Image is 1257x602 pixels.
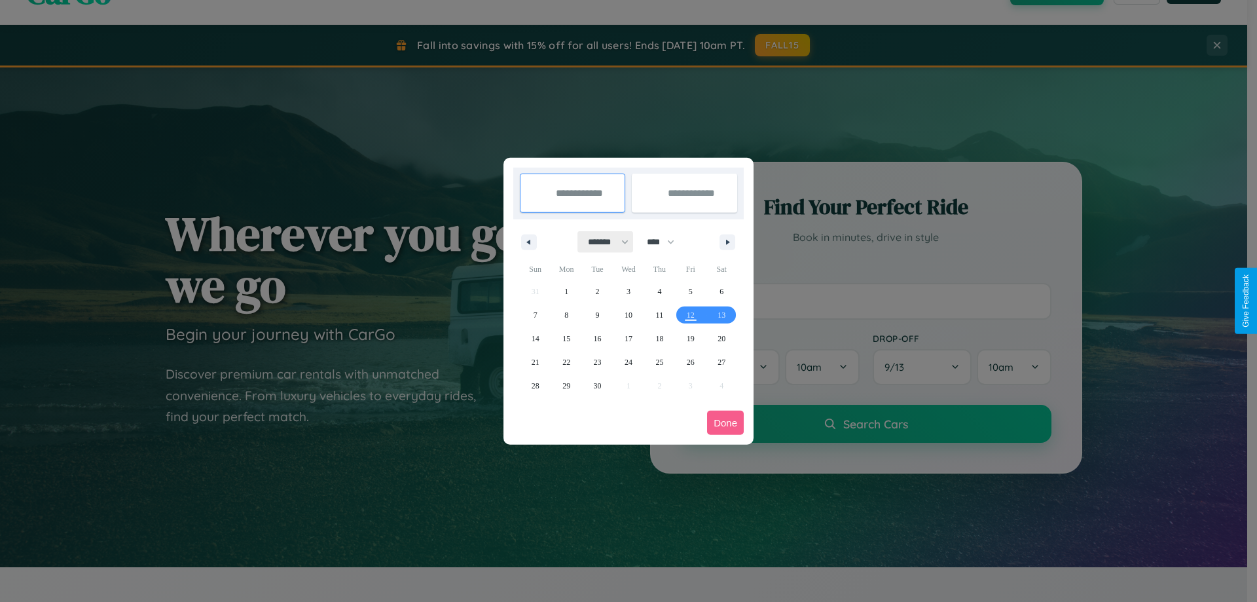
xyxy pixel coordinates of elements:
button: 21 [520,350,551,374]
span: 11 [656,303,664,327]
button: Done [707,411,744,435]
span: Sun [520,259,551,280]
span: 28 [532,374,539,398]
button: 12 [675,303,706,327]
button: 10 [613,303,644,327]
span: 23 [594,350,602,374]
button: 1 [551,280,581,303]
span: 25 [655,350,663,374]
button: 24 [613,350,644,374]
span: Fri [675,259,706,280]
button: 17 [613,327,644,350]
button: 27 [706,350,737,374]
span: 22 [562,350,570,374]
button: 9 [582,303,613,327]
button: 8 [551,303,581,327]
button: 3 [613,280,644,303]
button: 19 [675,327,706,350]
span: Wed [613,259,644,280]
button: 14 [520,327,551,350]
span: 2 [596,280,600,303]
button: 22 [551,350,581,374]
span: 16 [594,327,602,350]
span: 27 [718,350,725,374]
span: Sat [706,259,737,280]
button: 4 [644,280,675,303]
span: 21 [532,350,539,374]
button: 20 [706,327,737,350]
span: 18 [655,327,663,350]
span: 9 [596,303,600,327]
button: 15 [551,327,581,350]
button: 26 [675,350,706,374]
span: 14 [532,327,539,350]
span: 10 [625,303,632,327]
button: 28 [520,374,551,398]
button: 18 [644,327,675,350]
span: 26 [687,350,695,374]
span: 1 [564,280,568,303]
span: 8 [564,303,568,327]
span: 6 [720,280,723,303]
button: 29 [551,374,581,398]
span: 24 [625,350,632,374]
span: 17 [625,327,632,350]
span: 20 [718,327,725,350]
span: Mon [551,259,581,280]
button: 13 [706,303,737,327]
button: 2 [582,280,613,303]
span: Thu [644,259,675,280]
span: 13 [718,303,725,327]
span: 30 [594,374,602,398]
div: Give Feedback [1241,274,1250,328]
span: 12 [687,303,695,327]
button: 23 [582,350,613,374]
span: 3 [627,280,630,303]
span: 5 [689,280,693,303]
span: Tue [582,259,613,280]
span: 7 [534,303,537,327]
button: 7 [520,303,551,327]
span: 19 [687,327,695,350]
span: 29 [562,374,570,398]
button: 25 [644,350,675,374]
button: 11 [644,303,675,327]
span: 15 [562,327,570,350]
button: 5 [675,280,706,303]
span: 4 [657,280,661,303]
button: 6 [706,280,737,303]
button: 16 [582,327,613,350]
button: 30 [582,374,613,398]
